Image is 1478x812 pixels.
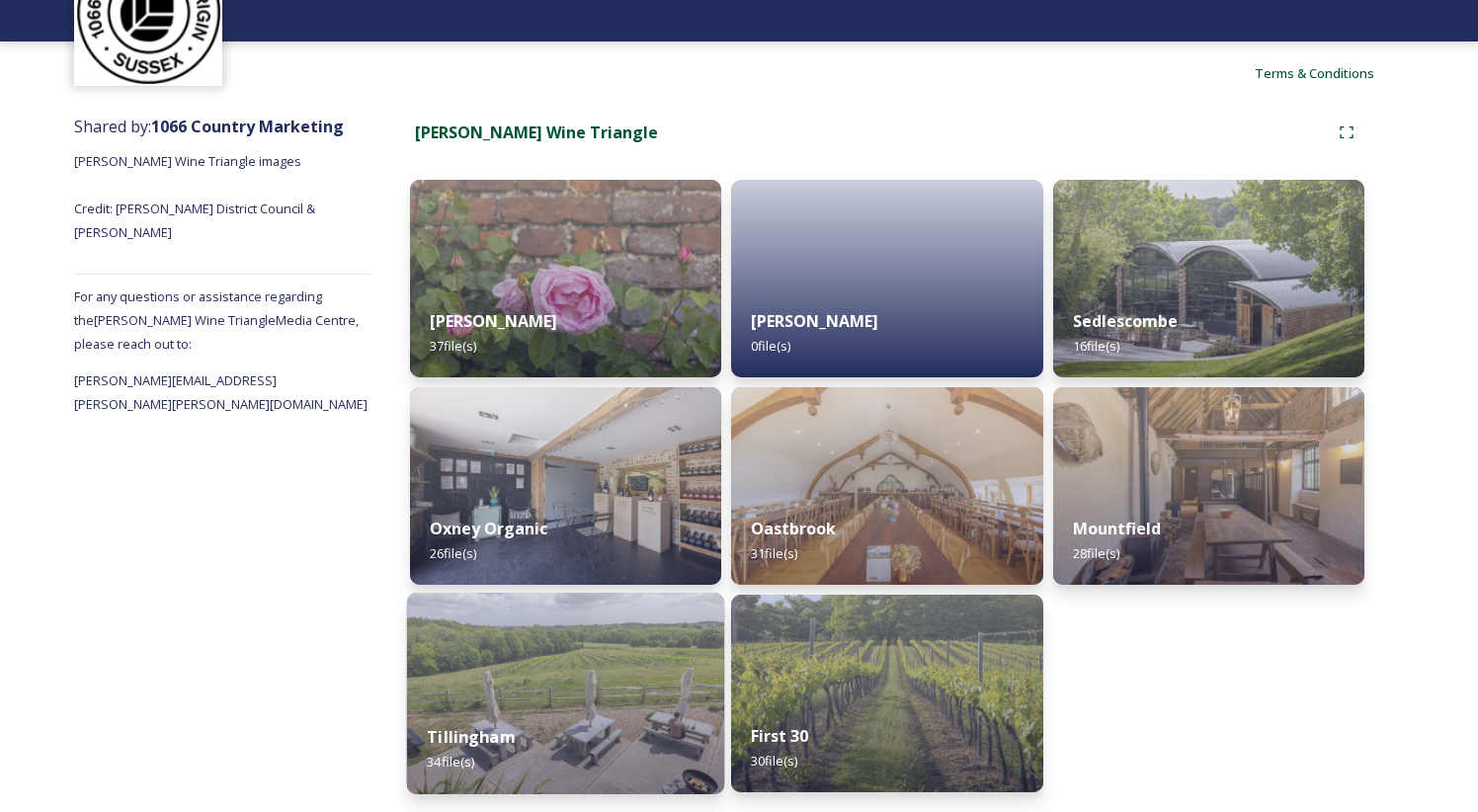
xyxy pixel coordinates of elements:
[751,544,797,562] span: 31 file(s)
[74,371,368,413] span: [PERSON_NAME][EMAIL_ADDRESS][PERSON_NAME][PERSON_NAME][DOMAIN_NAME]
[430,310,557,332] strong: [PERSON_NAME]
[415,122,658,143] strong: [PERSON_NAME] Wine Triangle
[1053,387,1364,585] img: 5e3efe41-4adf-4cbc-b5b1-5183632648ae.jpg
[74,116,344,137] span: Shared by:
[751,518,836,539] strong: Oastbrook
[430,337,476,355] span: 37 file(s)
[751,310,878,332] strong: [PERSON_NAME]
[427,726,516,748] strong: Tillingham
[1073,544,1119,562] span: 28 file(s)
[731,387,1042,585] img: 300d9163-4a3c-4f84-afaf-7df468b5eba3.jpg
[751,752,797,770] span: 30 file(s)
[1073,518,1161,539] strong: Mountfield
[151,116,344,137] strong: 1066 Country Marketing
[74,287,359,353] span: For any questions or assistance regarding the [PERSON_NAME] Wine Triangle Media Centre, please re...
[751,725,808,747] strong: First 30
[1053,180,1364,377] img: b14a5d2b-3e42-49d6-b2b5-cce6c3719c1e.jpg
[1255,61,1404,85] a: Terms & Conditions
[427,753,474,771] span: 34 file(s)
[1073,337,1119,355] span: 16 file(s)
[1255,64,1374,82] span: Terms & Conditions
[410,180,721,377] img: 900c95f6-62ed-43b3-96a9-02110cba8cef.jpg
[430,544,476,562] span: 26 file(s)
[407,593,725,794] img: 22aa180d-8673-448d-87d2-1d41a0944f41.jpg
[410,387,721,585] img: 4d2b9389-5b02-453d-8537-208d48426a17.jpg
[74,152,318,241] span: [PERSON_NAME] Wine Triangle images Credit: [PERSON_NAME] District Council & [PERSON_NAME]
[731,595,1042,792] img: bde78e70-e1c5-4ee1-b0e6-a7f621b95660.jpg
[751,337,790,355] span: 0 file(s)
[430,518,547,539] strong: Oxney Organic
[1073,310,1178,332] strong: Sedlescombe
